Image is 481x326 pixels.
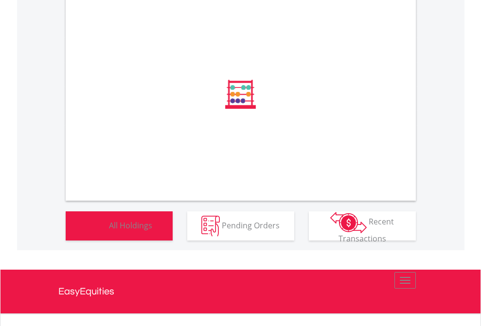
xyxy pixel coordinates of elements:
[309,211,416,240] button: Recent Transactions
[109,220,152,230] span: All Holdings
[330,212,367,233] img: transactions-zar-wht.png
[201,216,220,237] img: pending_instructions-wht.png
[86,216,107,237] img: holdings-wht.png
[187,211,294,240] button: Pending Orders
[58,270,423,313] a: EasyEquities
[66,211,173,240] button: All Holdings
[222,220,280,230] span: Pending Orders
